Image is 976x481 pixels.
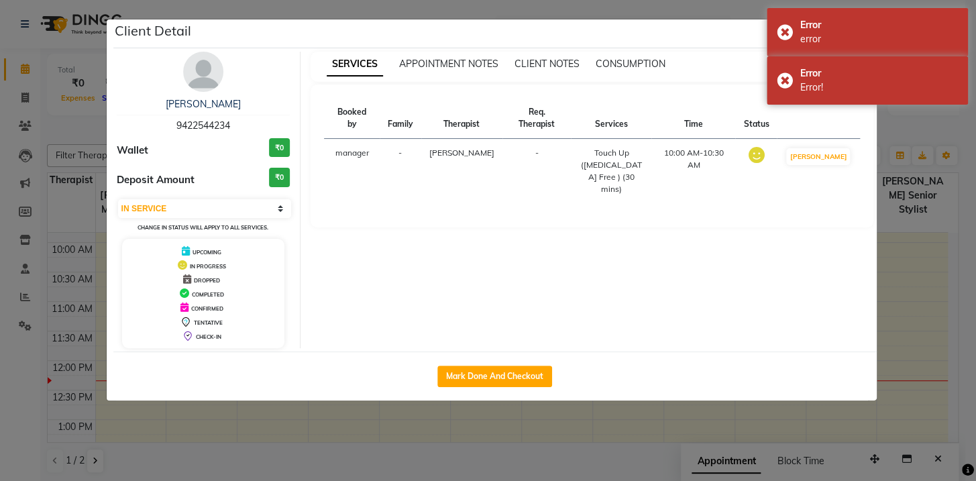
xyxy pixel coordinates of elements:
div: Error! [800,81,958,95]
span: APPOINTMENT NOTES [399,58,498,70]
h3: ₹0 [269,138,290,158]
div: Touch Up ([MEDICAL_DATA] Free ) (30 mins) [579,147,643,195]
span: 9422544234 [176,119,230,131]
div: error [800,32,958,46]
td: - [380,139,421,204]
span: CONSUMPTION [596,58,665,70]
span: CONFIRMED [191,305,223,312]
small: Change in status will apply to all services. [138,224,268,231]
button: Mark Done And Checkout [437,366,552,387]
span: Wallet [117,143,148,158]
span: [PERSON_NAME] [429,148,494,158]
h3: ₹0 [269,168,290,187]
td: manager [324,139,380,204]
span: Deposit Amount [117,172,195,188]
span: COMPLETED [192,291,224,298]
span: CHECK-IN [196,333,221,340]
th: Time [651,98,735,139]
span: UPCOMING [193,249,221,256]
div: Error [800,66,958,81]
th: Services [571,98,651,139]
h5: Client Detail [115,21,191,41]
button: [PERSON_NAME] [786,148,850,165]
th: Therapist [421,98,502,139]
th: Req. Therapist [502,98,572,139]
span: CLIENT NOTES [514,58,580,70]
span: SERVICES [327,52,383,76]
a: [PERSON_NAME] [166,98,241,110]
th: Status [735,98,777,139]
span: TENTATIVE [194,319,223,326]
th: Booked by [324,98,380,139]
span: DROPPED [194,277,220,284]
img: avatar [183,52,223,92]
div: Error [800,18,958,32]
span: IN PROGRESS [190,263,226,270]
td: 10:00 AM-10:30 AM [651,139,735,204]
th: Family [380,98,421,139]
td: - [502,139,572,204]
